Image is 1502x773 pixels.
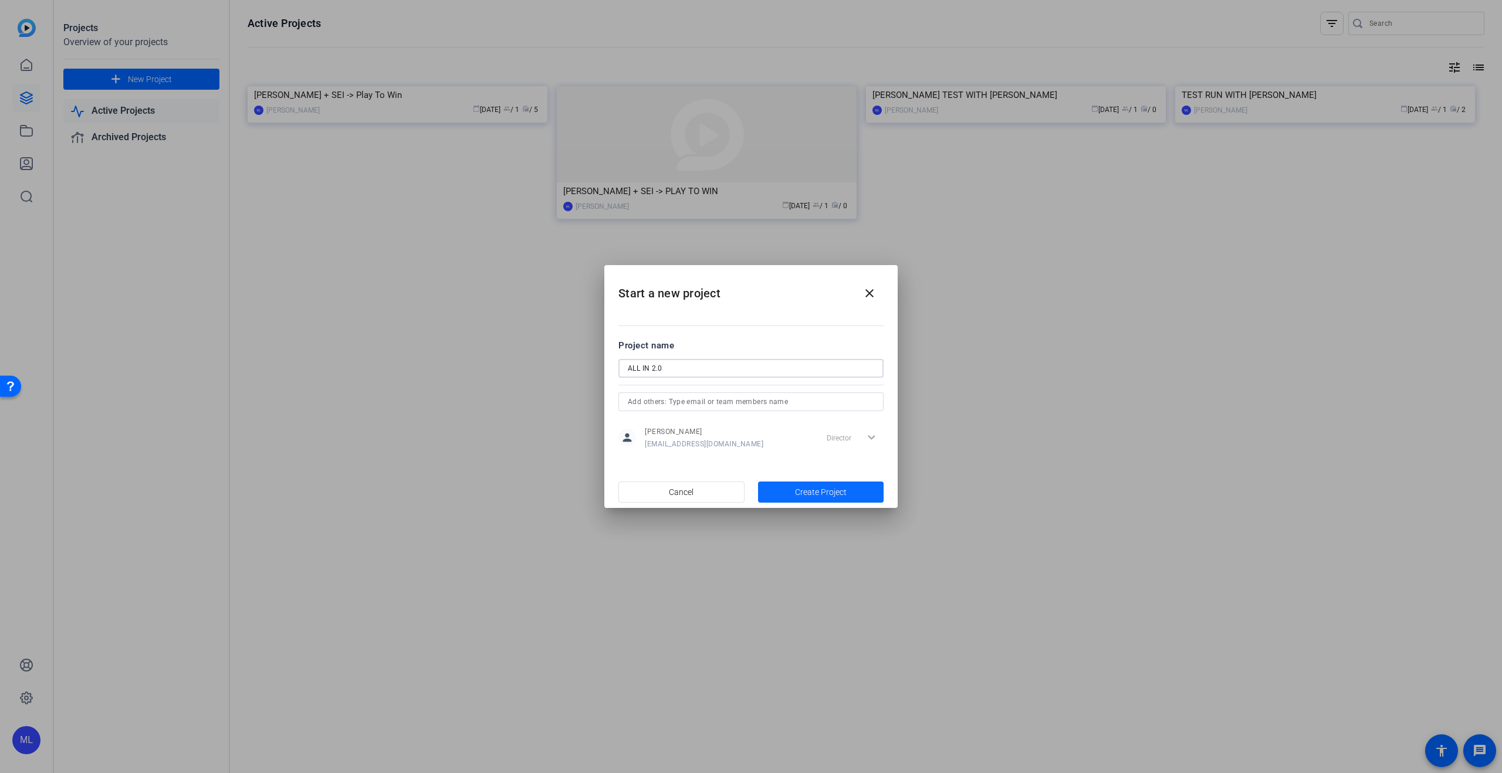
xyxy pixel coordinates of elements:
mat-icon: person [618,429,636,446]
input: Add others: Type email or team members name [628,395,874,409]
button: Create Project [758,482,884,503]
span: Create Project [795,486,847,499]
button: Cancel [618,482,745,503]
input: Enter Project Name [628,361,874,375]
div: Project name [618,339,884,352]
h2: Start a new project [604,265,898,313]
span: [PERSON_NAME] [645,427,763,436]
span: Cancel [669,481,694,503]
mat-icon: close [862,286,877,300]
span: [EMAIL_ADDRESS][DOMAIN_NAME] [645,439,763,449]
